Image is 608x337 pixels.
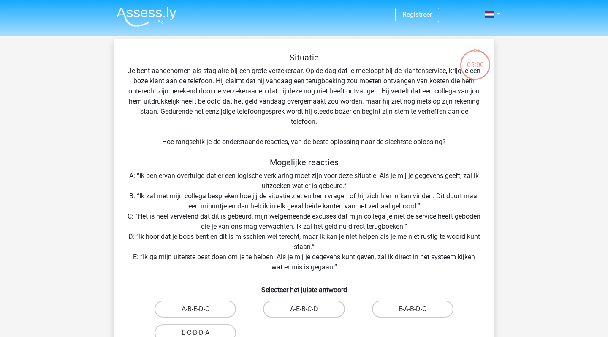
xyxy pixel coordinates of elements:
[402,11,432,19] a: Registreer
[127,279,481,294] h6: Selecteer het juiste antwoord
[117,7,176,27] img: Assessly
[127,157,481,167] h5: Mogelijke reacties
[459,49,491,70] div: 05:00
[155,301,236,318] label: A-B-E-D-C
[263,301,345,318] label: A-E-B-C-D
[127,52,481,63] h5: Situatie
[372,301,453,318] label: E-A-B-D-C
